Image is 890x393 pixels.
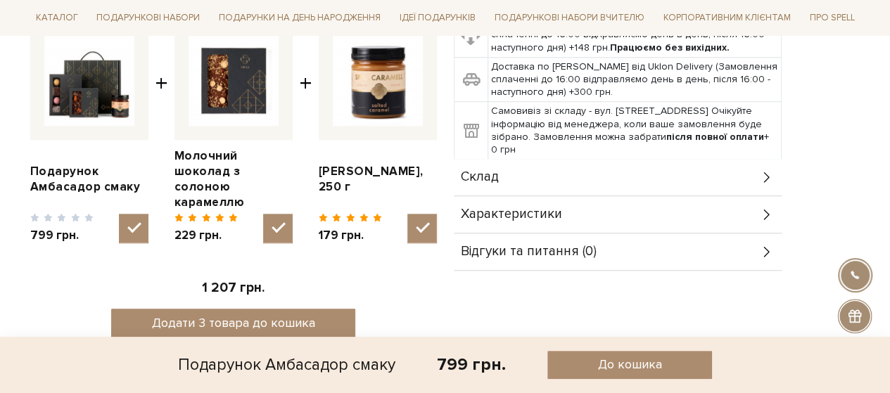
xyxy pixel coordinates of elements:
[319,164,437,195] a: [PERSON_NAME], 250 г
[202,280,265,296] span: 1 207 грн.
[488,102,781,160] td: Самовивіз зі складу - вул. [STREET_ADDRESS] Очікуйте інформацію від менеджера, коли ваше замовлен...
[658,7,796,29] a: Корпоративним клієнтам
[666,131,764,143] b: після повної оплати
[91,7,205,29] a: Подарункові набори
[803,7,860,29] a: Про Spell
[111,309,355,337] button: Додати 3 товара до кошика
[174,228,239,243] span: 229 грн.
[597,356,661,373] span: До кошика
[547,351,712,379] button: До кошика
[489,6,650,30] a: Подарункові набори Вчителю
[44,36,134,126] img: Подарунок Амбасадор смаку
[30,164,148,195] a: Подарунок Амбасадор смаку
[30,7,84,29] a: Каталог
[189,36,279,126] img: Молочний шоколад з солоною карамеллю
[300,22,312,243] span: +
[394,7,481,29] a: Ідеї подарунків
[461,245,597,258] span: Відгуки та питання (0)
[155,22,167,243] span: +
[178,351,395,379] div: Подарунок Амбасадор смаку
[488,57,781,102] td: Доставка по [PERSON_NAME] від Uklon Delivery (Замовлення сплаченні до 16:00 відправляємо день в д...
[333,36,423,126] img: Карамель солона, 250 г
[213,7,386,29] a: Подарунки на День народження
[610,41,730,53] b: Працюємо без вихідних.
[30,228,94,243] span: 799 грн.
[319,228,383,243] span: 179 грн.
[461,171,499,183] span: Склад
[437,354,506,375] div: 799 грн.
[461,208,562,221] span: Характеристики
[174,148,293,210] a: Молочний шоколад з солоною карамеллю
